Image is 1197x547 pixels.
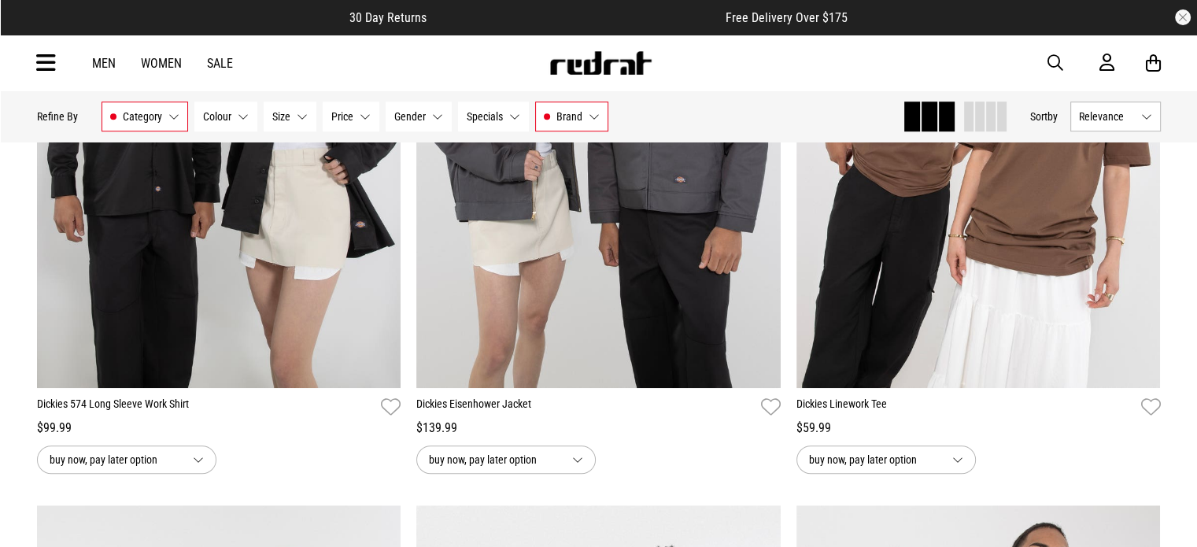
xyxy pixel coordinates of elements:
a: Dickies Linework Tee [796,396,1135,419]
div: $139.99 [416,419,781,438]
button: Colour [194,102,257,131]
a: Women [141,56,182,71]
div: $59.99 [796,419,1161,438]
span: Gender [394,110,426,123]
button: buy now, pay later option [416,445,596,474]
a: Dickies Eisenhower Jacket [416,396,755,419]
span: Size [272,110,290,123]
button: buy now, pay later option [796,445,976,474]
span: Colour [203,110,231,123]
a: Sale [207,56,233,71]
button: Price [323,102,379,131]
span: buy now, pay later option [50,450,180,469]
button: Brand [535,102,608,131]
button: buy now, pay later option [37,445,216,474]
span: Brand [556,110,582,123]
iframe: Customer reviews powered by Trustpilot [458,9,694,25]
button: Open LiveChat chat widget [13,6,60,54]
button: Sortby [1030,107,1058,126]
a: Dickies 574 Long Sleeve Work Shirt [37,396,375,419]
span: Free Delivery Over $175 [726,10,848,25]
p: Refine By [37,110,78,123]
span: Price [331,110,353,123]
img: Redrat logo [549,51,652,75]
button: Specials [458,102,529,131]
button: Relevance [1070,102,1161,131]
span: 30 Day Returns [349,10,427,25]
a: Men [92,56,116,71]
button: Category [102,102,188,131]
button: Size [264,102,316,131]
span: Specials [467,110,503,123]
span: Category [123,110,162,123]
div: $99.99 [37,419,401,438]
span: buy now, pay later option [809,450,940,469]
button: Gender [386,102,452,131]
span: buy now, pay later option [429,450,560,469]
span: Relevance [1079,110,1135,123]
span: by [1047,110,1058,123]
